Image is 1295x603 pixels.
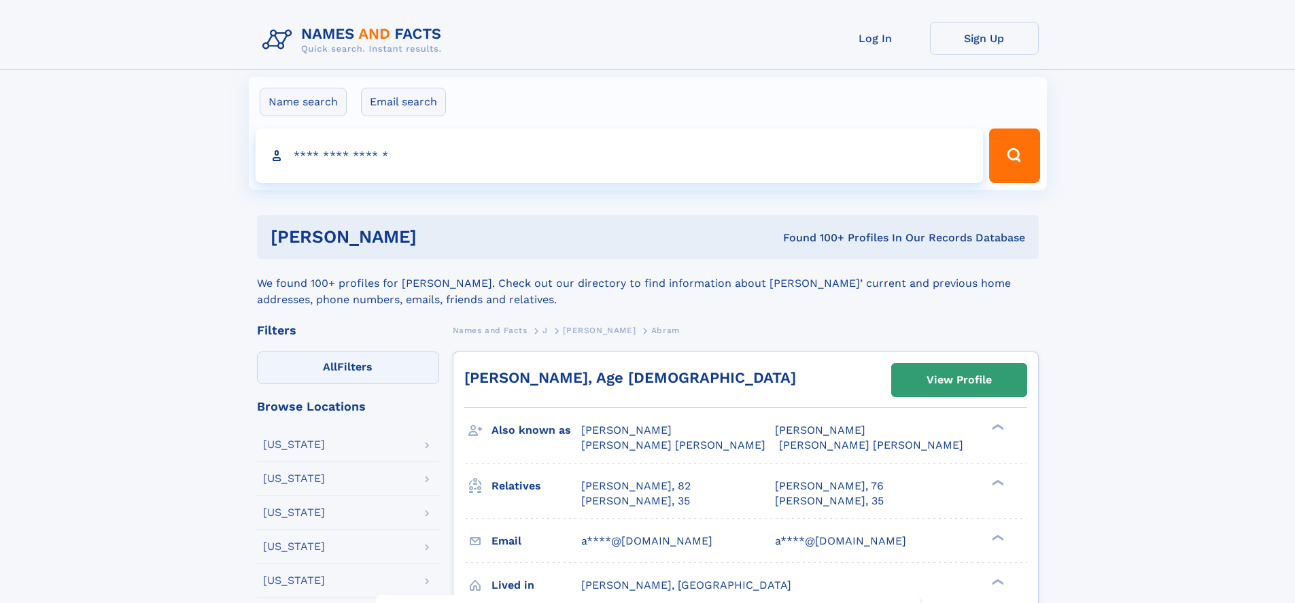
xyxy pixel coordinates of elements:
[491,574,581,597] h3: Lived in
[257,324,439,337] div: Filters
[775,479,884,494] a: [PERSON_NAME], 76
[775,424,865,436] span: [PERSON_NAME]
[563,326,636,335] span: [PERSON_NAME]
[542,326,548,335] span: J
[491,419,581,442] h3: Also known as
[779,438,963,451] span: [PERSON_NAME] [PERSON_NAME]
[361,88,446,116] label: Email search
[988,533,1005,542] div: ❯
[563,322,636,339] a: [PERSON_NAME]
[927,364,992,396] div: View Profile
[600,230,1025,245] div: Found 100+ Profiles In Our Records Database
[988,478,1005,487] div: ❯
[491,475,581,498] h3: Relatives
[651,326,680,335] span: Abram
[263,575,325,586] div: [US_STATE]
[257,351,439,384] label: Filters
[542,322,548,339] a: J
[988,577,1005,586] div: ❯
[257,22,453,58] img: Logo Names and Facts
[581,579,791,591] span: [PERSON_NAME], [GEOGRAPHIC_DATA]
[263,541,325,552] div: [US_STATE]
[464,369,796,386] a: [PERSON_NAME], Age [DEMOGRAPHIC_DATA]
[263,507,325,518] div: [US_STATE]
[257,259,1039,308] div: We found 100+ profiles for [PERSON_NAME]. Check out our directory to find information about [PERS...
[256,128,984,183] input: search input
[271,228,600,245] h1: [PERSON_NAME]
[581,479,691,494] a: [PERSON_NAME], 82
[892,364,1026,396] a: View Profile
[930,22,1039,55] a: Sign Up
[581,424,672,436] span: [PERSON_NAME]
[263,473,325,484] div: [US_STATE]
[988,423,1005,432] div: ❯
[775,494,884,509] a: [PERSON_NAME], 35
[453,322,528,339] a: Names and Facts
[989,128,1039,183] button: Search Button
[821,22,930,55] a: Log In
[581,494,690,509] a: [PERSON_NAME], 35
[263,439,325,450] div: [US_STATE]
[491,530,581,553] h3: Email
[323,360,337,373] span: All
[257,400,439,413] div: Browse Locations
[260,88,347,116] label: Name search
[581,438,765,451] span: [PERSON_NAME] [PERSON_NAME]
